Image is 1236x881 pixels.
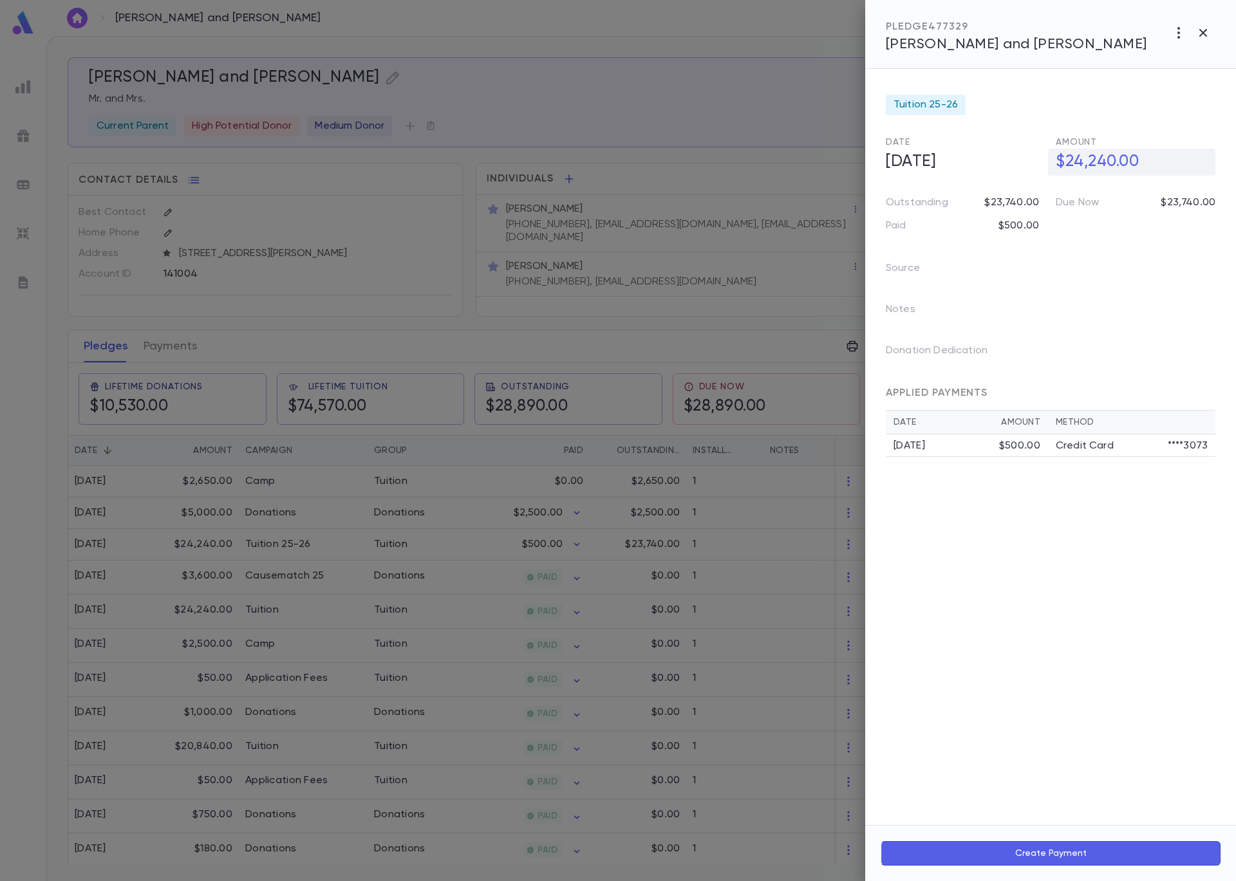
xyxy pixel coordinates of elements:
p: Outstanding [886,196,948,209]
p: $23,740.00 [984,196,1039,209]
h5: $24,240.00 [1048,149,1215,176]
span: [PERSON_NAME] and [PERSON_NAME] [886,37,1147,51]
div: Tuition 25-26 [886,95,966,115]
p: Source [886,258,941,284]
p: Credit Card [1056,440,1114,452]
p: Donation Dedication [886,340,1008,366]
h5: [DATE] [878,149,1045,176]
th: Method [1048,411,1215,434]
div: Date [894,417,1001,427]
p: Due Now [1056,196,1099,209]
span: Amount [1056,138,1097,147]
div: PLEDGE 477329 [886,21,1147,33]
div: Amount [1001,417,1040,427]
p: $23,740.00 [1161,196,1215,209]
p: Notes [886,299,936,325]
button: Create Payment [881,841,1221,866]
span: APPLIED PAYMENTS [886,388,988,398]
p: Paid [886,219,906,232]
p: $500.00 [998,219,1039,232]
div: [DATE] [894,440,999,452]
span: Tuition 25-26 [894,98,958,111]
span: Date [886,138,910,147]
div: $500.00 [999,440,1040,452]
